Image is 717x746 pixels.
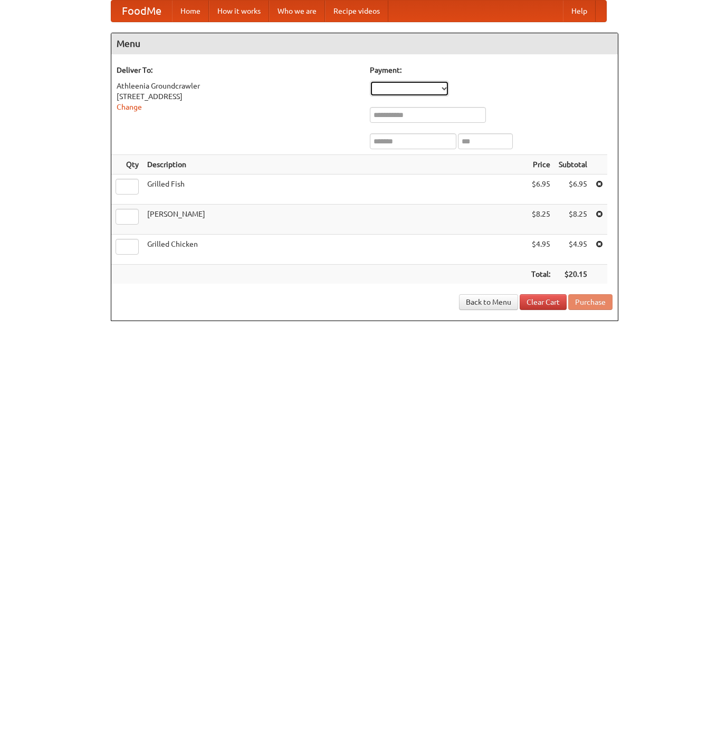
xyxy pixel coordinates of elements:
th: Price [527,155,555,175]
a: Home [172,1,209,22]
th: Description [143,155,527,175]
a: FoodMe [111,1,172,22]
td: Grilled Fish [143,175,527,205]
th: Subtotal [555,155,591,175]
td: $8.25 [555,205,591,235]
td: $4.95 [527,235,555,265]
button: Purchase [568,294,613,310]
a: Change [117,103,142,111]
td: $4.95 [555,235,591,265]
a: Back to Menu [459,294,518,310]
td: Grilled Chicken [143,235,527,265]
a: How it works [209,1,269,22]
td: $6.95 [527,175,555,205]
td: [PERSON_NAME] [143,205,527,235]
th: $20.15 [555,265,591,284]
div: [STREET_ADDRESS] [117,91,359,102]
td: $8.25 [527,205,555,235]
a: Clear Cart [520,294,567,310]
h5: Deliver To: [117,65,359,75]
a: Who we are [269,1,325,22]
th: Total: [527,265,555,284]
div: Athleenia Groundcrawler [117,81,359,91]
a: Help [563,1,596,22]
h5: Payment: [370,65,613,75]
td: $6.95 [555,175,591,205]
a: Recipe videos [325,1,388,22]
h4: Menu [111,33,618,54]
th: Qty [111,155,143,175]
